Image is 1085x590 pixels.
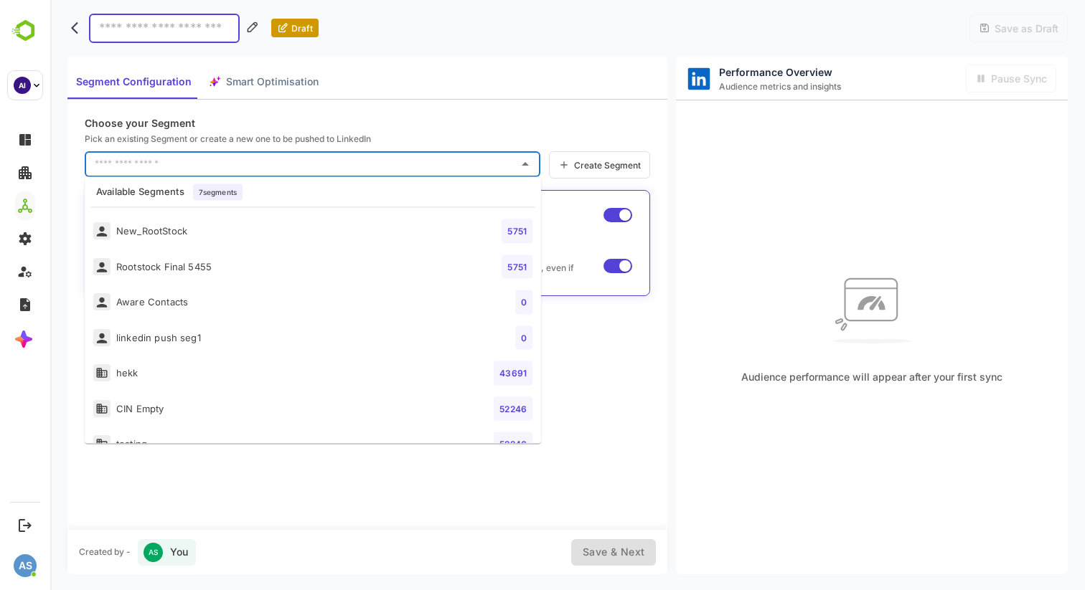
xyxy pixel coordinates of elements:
[499,151,600,179] a: Create Segment
[43,435,97,453] div: testing
[43,257,161,275] div: Rootstock Final 5455
[449,368,476,379] span: 43691
[34,133,600,144] p: Pick an existing Segment or create a new one to be pushed to LinkedIn
[691,371,952,383] span: Audience performance will appear after your first sync
[34,117,600,129] p: Choose your Segment
[449,403,476,414] span: 52246
[93,543,113,562] div: AS
[29,548,80,556] div: Created by -
[26,73,141,91] span: Segment Configuration
[471,297,476,308] span: 0
[43,293,138,311] div: Aware Contacts
[457,226,476,237] span: 5751
[471,332,476,343] span: 0
[14,77,31,94] div: AI
[465,154,485,174] button: Close
[520,160,591,171] span: Create Segment
[669,66,791,78] span: Performance Overview
[7,17,44,44] img: BambooboxLogoMark.f1c84d78b4c51b1a7b5f700c9845e183.svg
[936,72,997,85] span: Pause Sync
[449,439,476,449] span: 52246
[916,65,1006,92] div: Activate sync in order to activate
[457,261,476,272] span: 5751
[43,328,151,346] div: linkedin push seg1
[43,222,137,240] div: New_RootStock
[238,23,263,34] span: Draft
[17,17,39,39] button: back
[919,14,1018,42] div: Fill the title in order to activate
[14,554,37,577] div: AS
[669,81,791,92] span: Audience metrics and insights
[940,22,1008,34] span: Save as Draft
[15,515,34,535] button: Logout
[521,539,606,566] div: Fill the title and select segment in order to activate
[46,185,134,199] p: Available Segments
[43,399,113,417] div: CIN Empty
[88,539,146,566] div: You
[43,364,88,382] div: hekk
[149,186,187,197] span: 7 segments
